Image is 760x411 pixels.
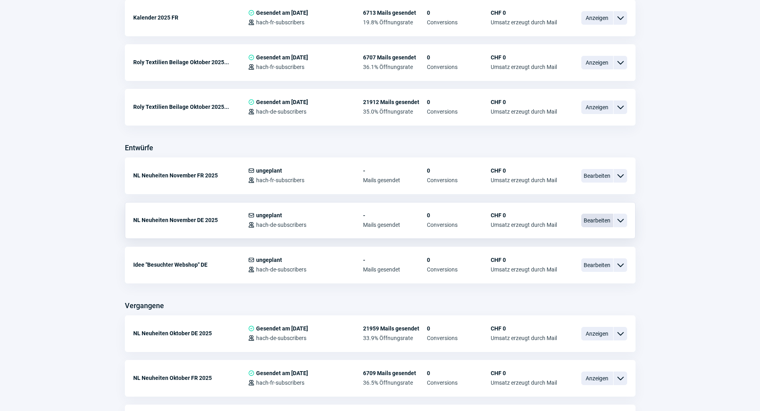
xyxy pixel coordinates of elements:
h3: Vergangene [125,299,164,312]
span: 21912 Mails gesendet [363,99,427,105]
span: Conversions [427,266,491,273]
span: Gesendet am [DATE] [256,54,308,61]
div: Kalender 2025 FR [133,10,248,26]
span: Conversions [427,335,491,341]
div: NL Neuheiten November DE 2025 [133,212,248,228]
span: 35.0% Öffnungsrate [363,108,427,115]
span: Mails gesendet [363,222,427,228]
span: 36.1% Öffnungsrate [363,64,427,70]
span: Gesendet am [DATE] [256,325,308,332]
span: hach-fr-subscribers [256,64,304,70]
span: ungeplant [256,257,282,263]
span: - [363,257,427,263]
span: hach-fr-subscribers [256,380,304,386]
div: NL Neuheiten Oktober DE 2025 [133,325,248,341]
span: Conversions [427,64,491,70]
span: 6707 Mails gesendet [363,54,427,61]
span: 0 [427,370,491,376]
span: Conversions [427,108,491,115]
span: hach-de-subscribers [256,266,306,273]
div: Roly Textilien Beilage Oktober 2025... [133,99,248,115]
span: Conversions [427,177,491,183]
span: CHF 0 [491,212,557,218]
span: Conversions [427,222,491,228]
span: hach-fr-subscribers [256,177,304,183]
span: Bearbeiten [581,258,613,272]
span: 36.5% Öffnungsrate [363,380,427,386]
span: 33.9% Öffnungsrate [363,335,427,341]
span: Mails gesendet [363,177,427,183]
span: CHF 0 [491,54,557,61]
span: Umsatz erzeugt durch Mail [491,108,557,115]
span: CHF 0 [491,10,557,16]
div: Idee "Besuchter Webshop" DE [133,257,248,273]
span: Umsatz erzeugt durch Mail [491,266,557,273]
span: 0 [427,325,491,332]
span: CHF 0 [491,99,557,105]
span: - [363,167,427,174]
span: Anzeigen [581,100,613,114]
span: 0 [427,10,491,16]
span: Gesendet am [DATE] [256,370,308,376]
span: Anzeigen [581,11,613,25]
span: Anzeigen [581,372,613,385]
div: Roly Textilien Beilage Oktober 2025... [133,54,248,70]
span: Umsatz erzeugt durch Mail [491,19,557,26]
span: Bearbeiten [581,169,613,183]
span: ungeplant [256,167,282,174]
span: Gesendet am [DATE] [256,99,308,105]
span: Conversions [427,19,491,26]
span: Umsatz erzeugt durch Mail [491,222,557,228]
span: 19.8% Öffnungsrate [363,19,427,26]
span: hach-de-subscribers [256,222,306,228]
span: 0 [427,99,491,105]
span: CHF 0 [491,257,557,263]
span: Mails gesendet [363,266,427,273]
span: Bearbeiten [581,214,613,227]
span: Anzeigen [581,327,613,340]
span: Umsatz erzeugt durch Mail [491,177,557,183]
span: - [363,212,427,218]
span: CHF 0 [491,325,557,332]
span: hach-de-subscribers [256,108,306,115]
span: CHF 0 [491,370,557,376]
span: CHF 0 [491,167,557,174]
span: 0 [427,167,491,174]
span: Umsatz erzeugt durch Mail [491,64,557,70]
span: hach-de-subscribers [256,335,306,341]
span: 0 [427,54,491,61]
span: Conversions [427,380,491,386]
span: 0 [427,212,491,218]
h3: Entwürfe [125,142,153,154]
span: Anzeigen [581,56,613,69]
span: hach-fr-subscribers [256,19,304,26]
span: Umsatz erzeugt durch Mail [491,335,557,341]
span: 21959 Mails gesendet [363,325,427,332]
span: 6713 Mails gesendet [363,10,427,16]
div: NL Neuheiten Oktober FR 2025 [133,370,248,386]
span: 6709 Mails gesendet [363,370,427,376]
span: ungeplant [256,212,282,218]
span: Umsatz erzeugt durch Mail [491,380,557,386]
div: NL Neuheiten November FR 2025 [133,167,248,183]
span: 0 [427,257,491,263]
span: Gesendet am [DATE] [256,10,308,16]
